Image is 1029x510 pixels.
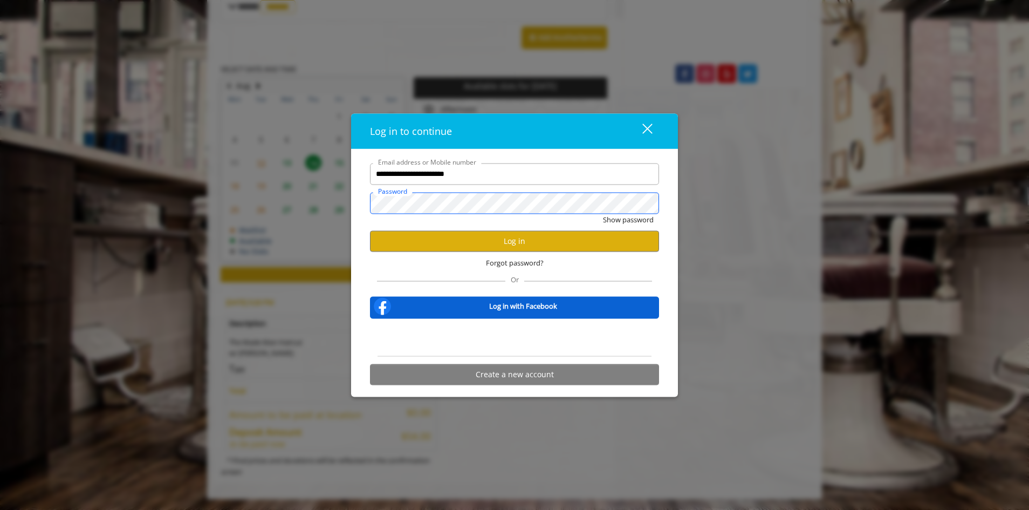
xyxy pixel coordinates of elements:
input: Password [370,192,659,214]
iframe: Sign in with Google Button [460,325,570,349]
span: Log in to continue [370,124,452,137]
label: Email address or Mobile number [373,157,482,167]
img: facebook-logo [372,295,393,317]
button: close dialog [622,120,659,142]
span: Forgot password? [486,257,544,268]
label: Password [373,186,413,196]
span: Or [505,274,524,284]
button: Show password [603,214,654,225]
b: Log in with Facebook [489,301,557,312]
button: Log in [370,230,659,251]
input: Email address or Mobile number [370,163,659,185]
button: Create a new account [370,364,659,385]
div: close dialog [630,123,651,139]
